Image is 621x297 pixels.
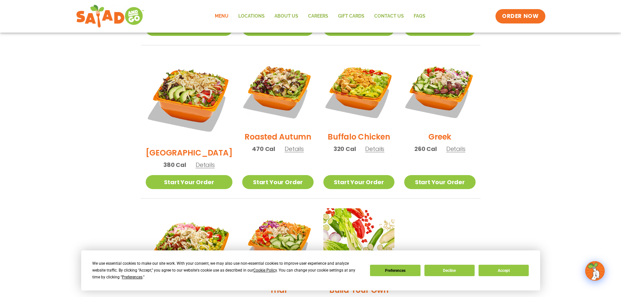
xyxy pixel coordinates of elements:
img: Product photo for BBQ Ranch Salad [146,55,233,142]
h2: Buffalo Chicken [328,131,390,142]
a: Locations [233,9,270,24]
h2: [GEOGRAPHIC_DATA] [146,147,233,158]
img: Product photo for Build Your Own [323,208,394,279]
div: Cookie Consent Prompt [81,250,540,290]
button: Preferences [370,265,420,276]
h2: Roasted Autumn [244,131,311,142]
span: Details [196,161,215,169]
span: Details [285,145,304,153]
a: Start Your Order [323,175,394,189]
span: Details [365,145,384,153]
a: GIFT CARDS [333,9,369,24]
a: About Us [270,9,303,24]
nav: Menu [210,9,430,24]
span: ORDER NOW [502,12,539,20]
div: We use essential cookies to make our site work. With your consent, we may also use non-essential ... [92,260,362,281]
span: 260 Cal [414,144,437,153]
span: 320 Cal [333,144,356,153]
img: Product photo for Roasted Autumn Salad [242,55,313,126]
a: Careers [303,9,333,24]
a: Contact Us [369,9,409,24]
a: ORDER NOW [495,9,545,23]
img: wpChatIcon [586,262,604,280]
img: Product photo for Greek Salad [404,55,475,126]
a: Start Your Order [404,175,475,189]
img: Product photo for Jalapeño Ranch Salad [146,208,233,295]
a: Start Your Order [146,175,233,189]
span: 380 Cal [163,160,186,169]
a: Start Your Order [242,175,313,189]
button: Decline [424,265,475,276]
img: Product photo for Buffalo Chicken Salad [323,55,394,126]
span: Details [446,145,466,153]
span: 470 Cal [252,144,275,153]
img: Product photo for Thai Salad [242,208,313,279]
img: new-SAG-logo-768×292 [76,3,145,29]
a: FAQs [409,9,430,24]
span: Cookie Policy [253,268,277,273]
button: Accept [479,265,529,276]
a: Menu [210,9,233,24]
span: Preferences [122,275,142,279]
h2: Greek [428,131,451,142]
